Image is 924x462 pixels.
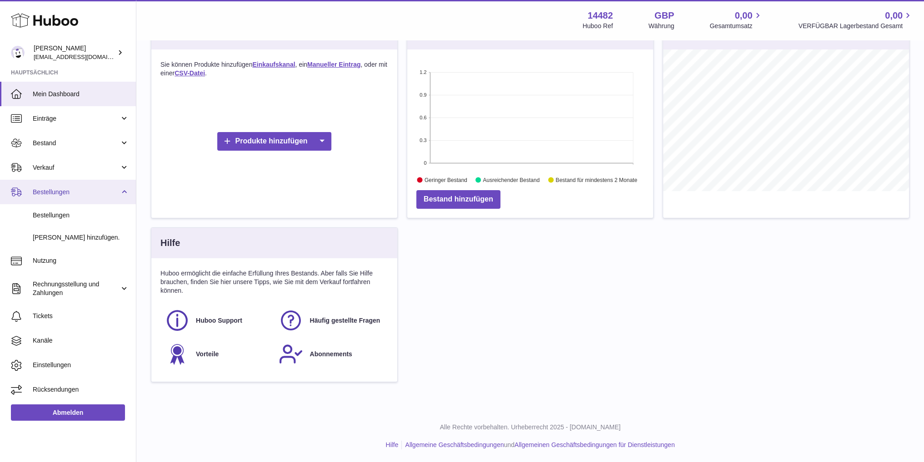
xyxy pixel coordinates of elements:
li: und [402,441,674,449]
span: Bestellungen [33,188,120,197]
strong: 14482 [588,10,613,22]
a: Allgemeinen Geschäftsbedingungen für Dienstleistungen [514,441,675,448]
div: Huboo Ref [583,22,613,30]
span: [EMAIL_ADDRESS][DOMAIN_NAME] [34,53,134,60]
a: Hilfe [385,441,398,448]
span: 0,00 [735,10,753,22]
span: VERFÜGBAR Lagerbestand Gesamt [798,22,913,30]
span: Bestand [33,139,120,147]
span: Huboo Support [196,316,242,325]
text: 0.6 [420,115,426,120]
div: [PERSON_NAME] [34,44,115,61]
a: Produkte hinzufügen [217,132,331,151]
a: Huboo Support [165,308,270,333]
a: Abonnements [279,342,383,366]
text: Bestand für mindestens 2 Monate [555,177,637,183]
span: Kanäle [33,336,129,345]
span: Abonnements [310,350,352,359]
a: Einkaufskanal [252,61,295,68]
img: management@paulfeyorganist.com [11,46,25,59]
span: Rücksendungen [33,385,129,394]
span: [PERSON_NAME] hinzufügen. [33,233,129,242]
a: Abmelden [11,404,125,421]
text: 0.3 [420,138,426,143]
text: 1.2 [420,69,426,75]
span: Vorteile [196,350,219,359]
span: Gesamtumsatz [709,22,763,30]
p: Sie können Produkte hinzufügen , ein , oder mit einer . [160,60,388,78]
h3: Hilfe [160,237,180,249]
text: Ausreichender Bestand [483,177,539,183]
a: Bestand hinzufügen [416,190,500,209]
strong: GBP [654,10,674,22]
a: 0,00 Gesamtumsatz [709,10,763,30]
text: 0.9 [420,92,426,98]
span: Einträge [33,114,120,123]
span: Nutzung [33,256,129,265]
a: 0,00 VERFÜGBAR Lagerbestand Gesamt [798,10,913,30]
span: Häufig gestellte Fragen [310,316,380,325]
span: Verkauf [33,163,120,172]
text: 0 [424,160,426,166]
a: Manueller Eintrag [307,61,360,68]
a: Häufig gestellte Fragen [279,308,383,333]
span: Einstellungen [33,361,129,369]
span: Tickets [33,312,129,320]
a: Vorteile [165,342,270,366]
a: CSV-Datei [175,69,205,77]
a: Allgemeine Geschäftsbedingungen [405,441,504,448]
span: Bestellungen [33,211,129,220]
span: Rechnungsstellung und Zahlungen [33,280,120,297]
text: Geringer Bestand [425,177,467,183]
p: Alle Rechte vorbehalten. Urheberrecht 2025 - [DOMAIN_NAME] [144,423,917,432]
div: Währung [649,22,674,30]
span: Mein Dashboard [33,90,129,98]
p: Huboo ermöglicht die einfache Erfüllung Ihres Bestands. Aber falls Sie Hilfe brauchen, finden Sie... [160,269,388,295]
span: 0,00 [885,10,903,22]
